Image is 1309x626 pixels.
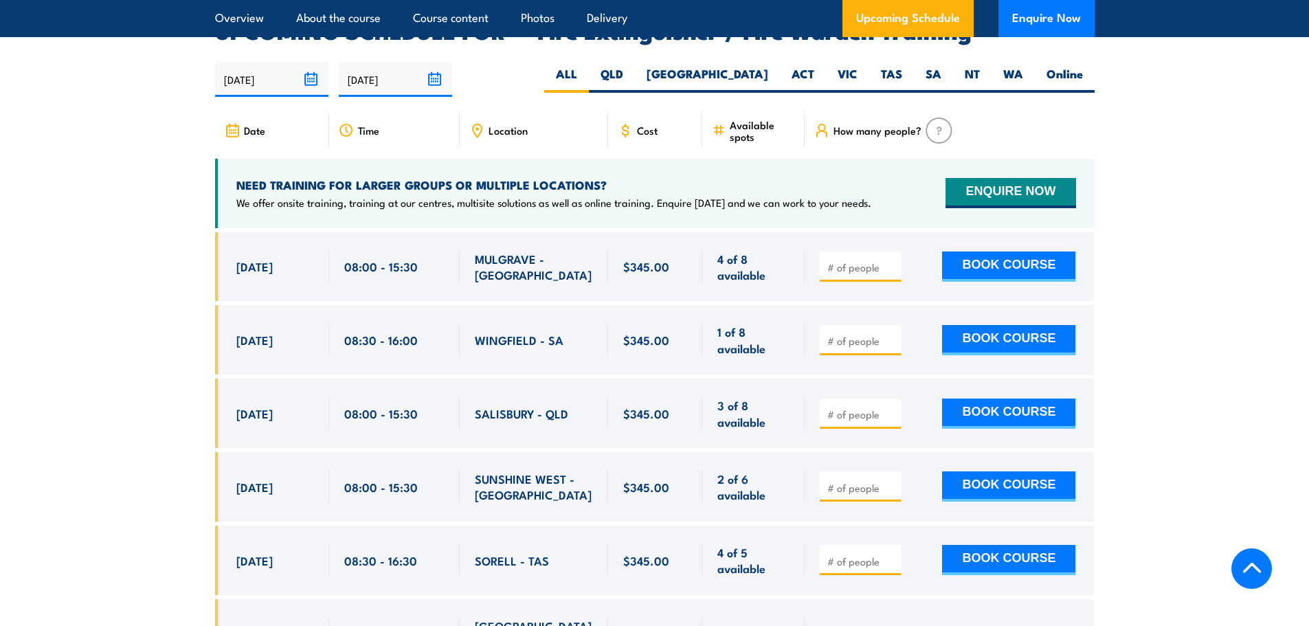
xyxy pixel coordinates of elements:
button: BOOK COURSE [942,399,1075,429]
label: VIC [826,66,869,93]
span: Time [358,124,379,136]
span: Available spots [730,119,795,142]
span: MULGRAVE - [GEOGRAPHIC_DATA] [475,251,593,283]
label: QLD [589,66,635,93]
span: Cost [637,124,658,136]
input: # of people [827,260,896,274]
span: [DATE] [236,332,273,348]
label: [GEOGRAPHIC_DATA] [635,66,780,93]
input: # of people [827,481,896,495]
button: BOOK COURSE [942,471,1075,502]
span: 08:30 - 16:00 [344,332,418,348]
h2: UPCOMING SCHEDULE FOR - "Fire Extinguisher / Fire Warden Training" [215,21,1095,40]
span: [DATE] [236,552,273,568]
input: # of people [827,334,896,348]
label: ALL [544,66,589,93]
span: How many people? [833,124,921,136]
p: We offer onsite training, training at our centres, multisite solutions as well as online training... [236,196,871,210]
span: $345.00 [623,479,669,495]
span: 08:00 - 15:30 [344,479,418,495]
span: $345.00 [623,258,669,274]
label: NT [953,66,992,93]
span: 4 of 8 available [717,251,790,283]
span: WINGFIELD - SA [475,332,563,348]
span: [DATE] [236,405,273,421]
span: 2 of 6 available [717,471,790,503]
label: ACT [780,66,826,93]
button: BOOK COURSE [942,545,1075,575]
h4: NEED TRAINING FOR LARGER GROUPS OR MULTIPLE LOCATIONS? [236,177,871,192]
span: SUNSHINE WEST - [GEOGRAPHIC_DATA] [475,471,593,503]
label: TAS [869,66,914,93]
span: 08:30 - 16:30 [344,552,417,568]
label: WA [992,66,1035,93]
button: ENQUIRE NOW [946,178,1075,208]
span: SORELL - TAS [475,552,549,568]
span: $345.00 [623,405,669,421]
input: To date [339,62,452,97]
button: BOOK COURSE [942,325,1075,355]
label: SA [914,66,953,93]
span: [DATE] [236,479,273,495]
input: # of people [827,407,896,421]
span: Location [489,124,528,136]
span: [DATE] [236,258,273,274]
button: BOOK COURSE [942,251,1075,282]
span: Date [244,124,265,136]
span: $345.00 [623,552,669,568]
span: $345.00 [623,332,669,348]
span: 08:00 - 15:30 [344,405,418,421]
label: Online [1035,66,1095,93]
span: 4 of 5 available [717,544,790,577]
span: 1 of 8 available [717,324,790,356]
span: 08:00 - 15:30 [344,258,418,274]
input: # of people [827,555,896,568]
span: SALISBURY - QLD [475,405,568,421]
input: From date [215,62,328,97]
span: 3 of 8 available [717,397,790,429]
